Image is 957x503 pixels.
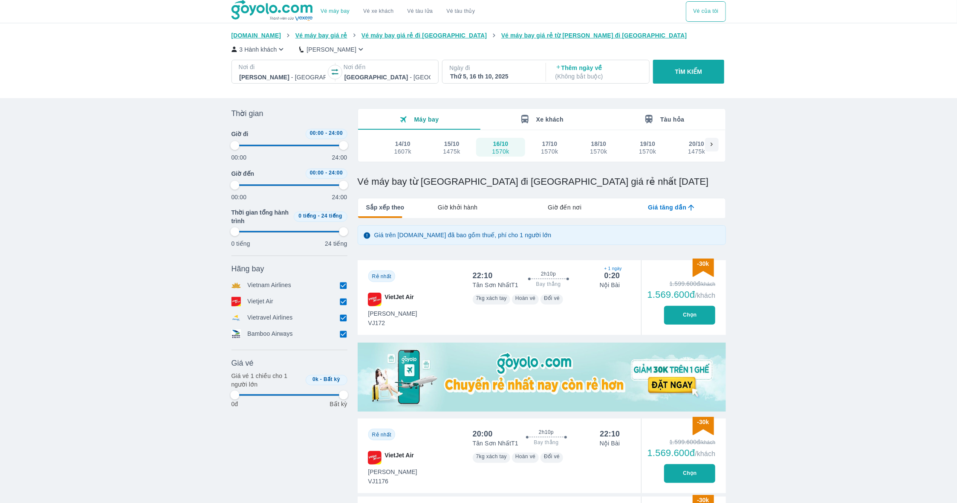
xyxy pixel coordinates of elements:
span: [DOMAIN_NAME] [231,32,281,39]
div: 22:10 [600,429,620,439]
span: Vé máy bay giá rẻ từ [PERSON_NAME] đi [GEOGRAPHIC_DATA] [501,32,687,39]
img: discount [693,259,714,277]
span: - [318,213,320,219]
p: Bất kỳ [330,400,347,408]
span: Vé máy bay giá rẻ đi [GEOGRAPHIC_DATA] [361,32,487,39]
button: Chọn [664,306,715,325]
div: choose transportation mode [686,1,726,22]
span: 2h10p [539,429,554,436]
p: Nội Bài [600,281,620,289]
div: 20/10 [689,140,704,148]
img: VJ [368,451,382,465]
span: VietJet Air [385,451,414,465]
p: Nơi đi [239,63,327,71]
span: Giờ đến [231,169,254,178]
span: 00:00 [310,130,324,136]
span: 0k [312,376,318,382]
div: 0:20 [604,270,620,281]
span: Sắp xếp theo [366,203,405,212]
div: choose transportation mode [314,1,482,22]
div: 1475k [688,148,705,155]
span: - [325,130,327,136]
span: VietJet Air [385,293,414,306]
span: 7kg xách tay [476,295,507,301]
span: Rẻ nhất [372,273,391,279]
div: 20:00 [473,429,493,439]
span: Giờ đến nơi [548,203,581,212]
span: [PERSON_NAME] [368,309,417,318]
a: Vé tàu lửa [401,1,440,22]
img: discount [693,417,714,435]
span: Thời gian tổng hành trình [231,208,290,225]
span: Giá tăng dần [648,203,686,212]
div: 16/10 [493,140,509,148]
div: 17/10 [542,140,558,148]
span: - [325,170,327,176]
p: Nơi đến [344,63,431,71]
span: - [320,376,322,382]
span: Giá vé [231,358,254,368]
span: Giờ khởi hành [438,203,477,212]
div: Thứ 5, 16 th 10, 2025 [450,72,536,81]
span: Giờ đi [231,130,249,138]
p: 24 tiếng [325,239,347,248]
span: -30k [697,260,709,267]
span: [PERSON_NAME] [368,468,417,476]
h1: Vé máy bay từ [GEOGRAPHIC_DATA] đi [GEOGRAPHIC_DATA] giá rẻ nhất [DATE] [358,176,726,188]
p: Tân Sơn Nhất T1 [473,439,518,448]
span: Xe khách [536,116,564,123]
span: 2h10p [541,270,556,277]
div: 1475k [443,148,460,155]
span: 24:00 [329,130,343,136]
div: 1607k [394,148,411,155]
div: 1570k [590,148,607,155]
span: VJ1176 [368,477,417,486]
span: -30k [697,419,709,425]
p: Giá vé 1 chiều cho 1 người lớn [231,372,302,389]
span: 00:00 [310,170,324,176]
p: Vietjet Air [248,297,274,306]
button: Chọn [664,464,715,483]
span: /khách [695,450,715,457]
span: Hoàn vé [515,295,536,301]
span: VJ172 [368,319,417,327]
button: Vé tàu thủy [439,1,482,22]
div: 1.569.600đ [648,290,716,300]
span: /khách [695,292,715,299]
p: Bamboo Airways [248,329,293,339]
button: [PERSON_NAME] [299,45,365,54]
div: scrollable day and price [379,138,705,157]
img: VJ [368,293,382,306]
span: Thời gian [231,108,263,119]
div: 1.599.600đ [648,279,716,288]
div: 1.569.600đ [648,448,716,458]
div: 1.599.600đ [648,438,716,446]
p: ( Không bắt buộc ) [555,72,642,81]
p: TÌM KIẾM [675,67,703,76]
p: Nội Bài [600,439,620,448]
nav: breadcrumb [231,31,726,40]
span: Máy bay [414,116,439,123]
div: 14/10 [395,140,411,148]
a: Vé xe khách [363,8,393,15]
span: Vé máy bay giá rẻ [295,32,347,39]
span: Đổi vé [544,295,560,301]
p: [PERSON_NAME] [306,45,356,54]
p: Vietnam Airlines [248,281,292,290]
span: Bất kỳ [324,376,340,382]
div: 1570k [639,148,656,155]
span: Tàu hỏa [660,116,685,123]
span: Hoàn vé [515,454,536,459]
span: Rẻ nhất [372,432,391,438]
span: 7kg xách tay [476,454,507,459]
div: 1570k [541,148,558,155]
p: Giá trên [DOMAIN_NAME] đã bao gồm thuế, phí cho 1 người lớn [374,231,552,239]
div: 19/10 [640,140,656,148]
span: 24:00 [329,170,343,176]
p: 00:00 [231,193,247,201]
p: 0đ [231,400,238,408]
button: TÌM KIẾM [653,60,724,84]
p: Tân Sơn Nhất T1 [473,281,518,289]
span: 0 tiếng [298,213,316,219]
span: Hãng bay [231,264,264,274]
